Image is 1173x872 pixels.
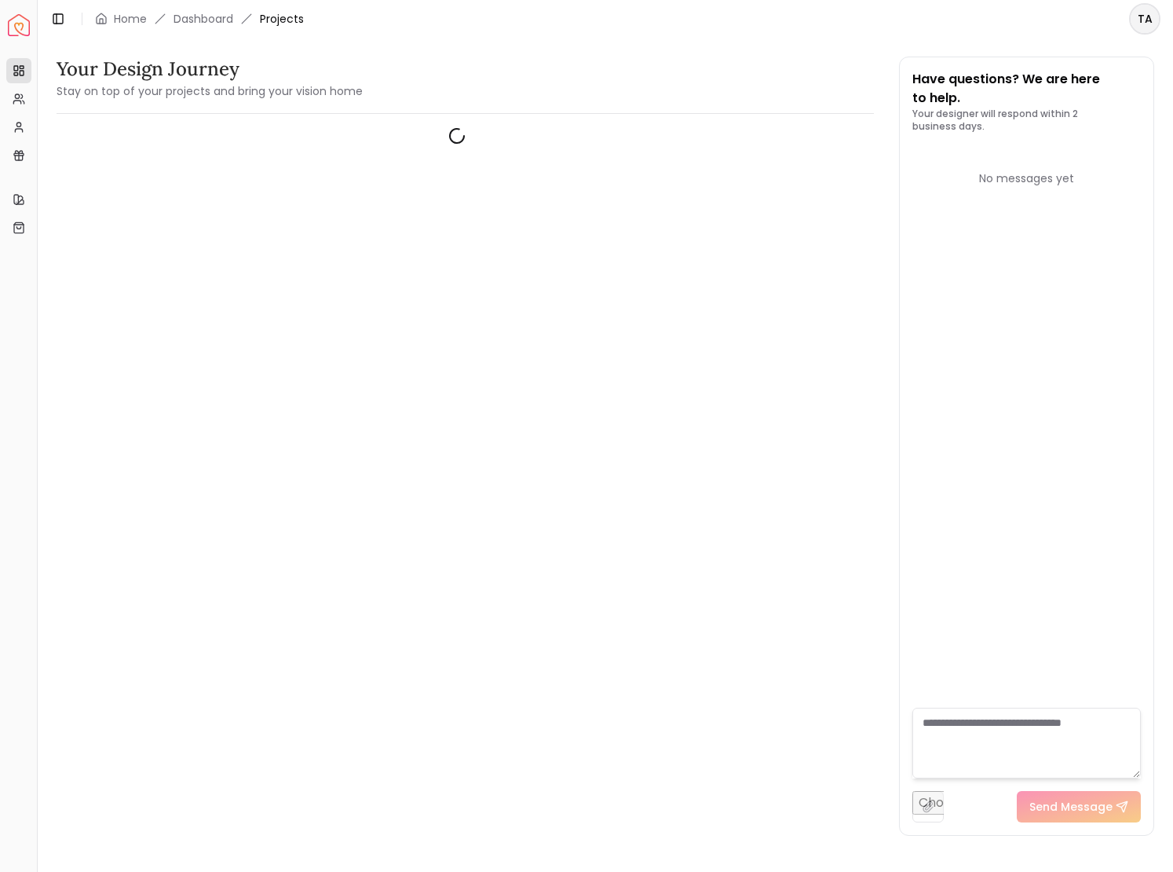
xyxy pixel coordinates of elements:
[57,57,363,82] h3: Your Design Journey
[912,108,1142,133] p: Your designer will respond within 2 business days.
[8,14,30,36] a: Spacejoy
[912,70,1142,108] p: Have questions? We are here to help.
[1129,3,1160,35] button: TA
[95,11,304,27] nav: breadcrumb
[912,170,1142,186] div: No messages yet
[114,11,147,27] a: Home
[8,14,30,36] img: Spacejoy Logo
[174,11,233,27] a: Dashboard
[260,11,304,27] span: Projects
[57,83,363,99] small: Stay on top of your projects and bring your vision home
[1131,5,1159,33] span: TA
